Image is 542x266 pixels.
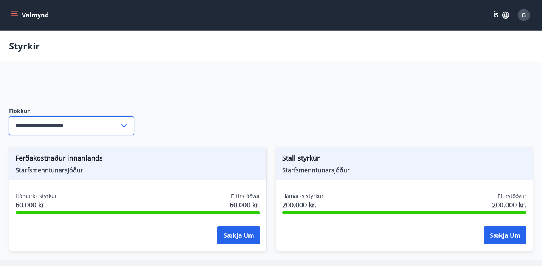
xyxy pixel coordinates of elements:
[9,107,134,115] label: Flokkur
[9,8,52,22] button: menu
[522,11,526,19] span: G
[489,8,513,22] button: ÍS
[231,192,260,200] span: Eftirstöðvar
[9,40,40,53] p: Styrkir
[217,226,260,244] button: Sækja um
[515,6,533,24] button: G
[16,153,260,166] span: Ferðakostnaður innanlands
[282,166,527,174] span: Starfsmenntunarsjóður
[16,200,57,210] span: 60.000 kr.
[497,192,526,200] span: Eftirstöðvar
[484,226,526,244] button: Sækja um
[230,200,260,210] span: 60.000 kr.
[282,192,324,200] span: Hámarks styrkur
[16,166,260,174] span: Starfsmenntunarsjóður
[16,192,57,200] span: Hámarks styrkur
[282,153,527,166] span: Stall styrkur
[282,200,324,210] span: 200.000 kr.
[492,200,526,210] span: 200.000 kr.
